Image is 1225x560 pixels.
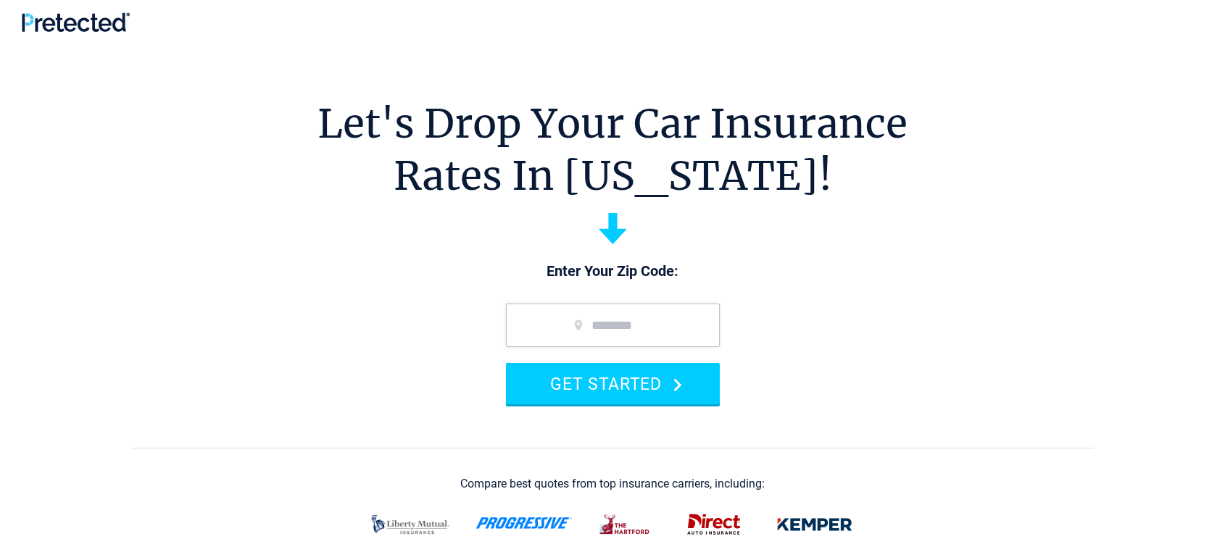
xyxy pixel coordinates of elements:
[362,506,458,543] img: liberty
[22,12,130,32] img: Pretected Logo
[460,477,765,490] div: Compare best quotes from top insurance carriers, including:
[317,98,908,202] h1: Let's Drop Your Car Insurance Rates In [US_STATE]!
[678,506,749,543] img: direct
[767,506,863,543] img: kemper
[491,262,734,282] p: Enter Your Zip Code:
[476,517,573,529] img: progressive
[506,363,720,404] button: GET STARTED
[506,304,720,347] input: zip code
[590,506,661,543] img: thehartford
